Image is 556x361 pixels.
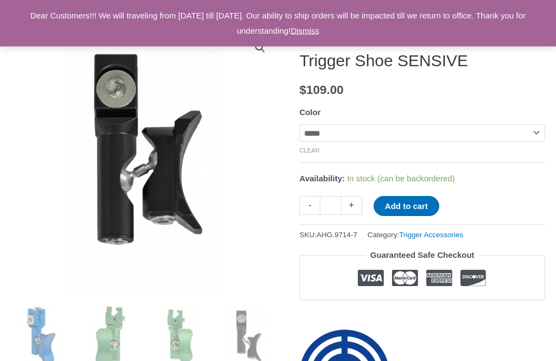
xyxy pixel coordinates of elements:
[347,174,454,183] span: In stock (can be backordered)
[299,229,357,242] span: SKU:
[366,248,479,263] legend: Guaranteed Safe Checkout
[374,197,439,217] button: Add to cart
[299,174,345,183] span: Availability:
[299,148,320,154] a: Clear options
[299,84,306,97] span: $
[290,26,319,35] a: Dismiss
[320,197,341,216] input: Product quantity
[250,39,270,58] a: View full-screen image gallery
[299,309,545,322] iframe: Customer reviews powered by Trustpilot
[299,84,343,97] bdi: 109.00
[368,229,464,242] span: Category:
[299,197,320,216] a: -
[399,231,463,239] a: Trigger Accessories
[299,108,320,117] label: Color
[342,197,362,216] a: +
[299,52,545,71] h1: Trigger Shoe SENSIVE
[317,231,357,239] span: AHG.9714-7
